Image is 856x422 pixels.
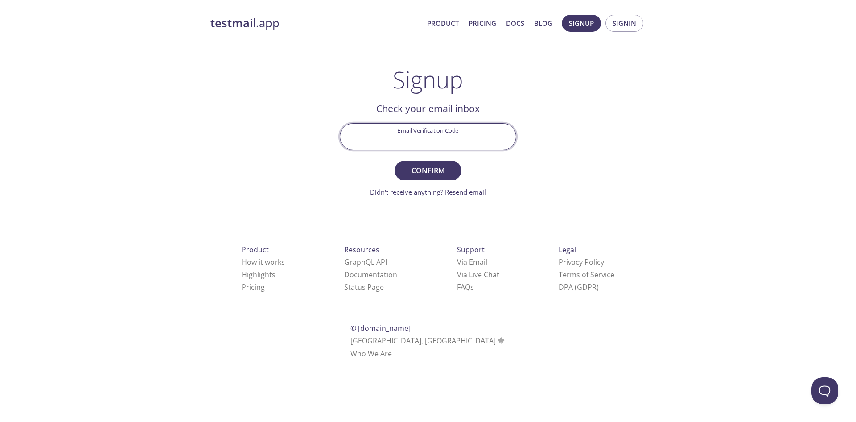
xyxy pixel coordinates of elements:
[350,323,411,333] span: © [DOMAIN_NAME]
[350,336,506,346] span: [GEOGRAPHIC_DATA], [GEOGRAPHIC_DATA]
[210,16,420,31] a: testmail.app
[562,15,601,32] button: Signup
[457,257,487,267] a: Via Email
[427,17,459,29] a: Product
[344,257,387,267] a: GraphQL API
[811,377,838,404] iframe: Help Scout Beacon - Open
[469,17,496,29] a: Pricing
[613,17,636,29] span: Signin
[559,270,614,280] a: Terms of Service
[457,282,474,292] a: FAQ
[457,270,499,280] a: Via Live Chat
[404,164,452,177] span: Confirm
[395,161,461,180] button: Confirm
[559,245,576,255] span: Legal
[534,17,552,29] a: Blog
[370,188,486,196] a: Didn't receive anything? Resend email
[457,245,485,255] span: Support
[210,15,256,31] strong: testmail
[559,257,604,267] a: Privacy Policy
[242,270,276,280] a: Highlights
[569,17,594,29] span: Signup
[350,349,392,359] a: Who We Are
[344,282,384,292] a: Status Page
[242,282,265,292] a: Pricing
[605,15,643,32] button: Signin
[506,17,524,29] a: Docs
[470,282,474,292] span: s
[344,245,379,255] span: Resources
[340,101,516,116] h2: Check your email inbox
[393,66,463,93] h1: Signup
[344,270,397,280] a: Documentation
[559,282,599,292] a: DPA (GDPR)
[242,257,285,267] a: How it works
[242,245,269,255] span: Product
